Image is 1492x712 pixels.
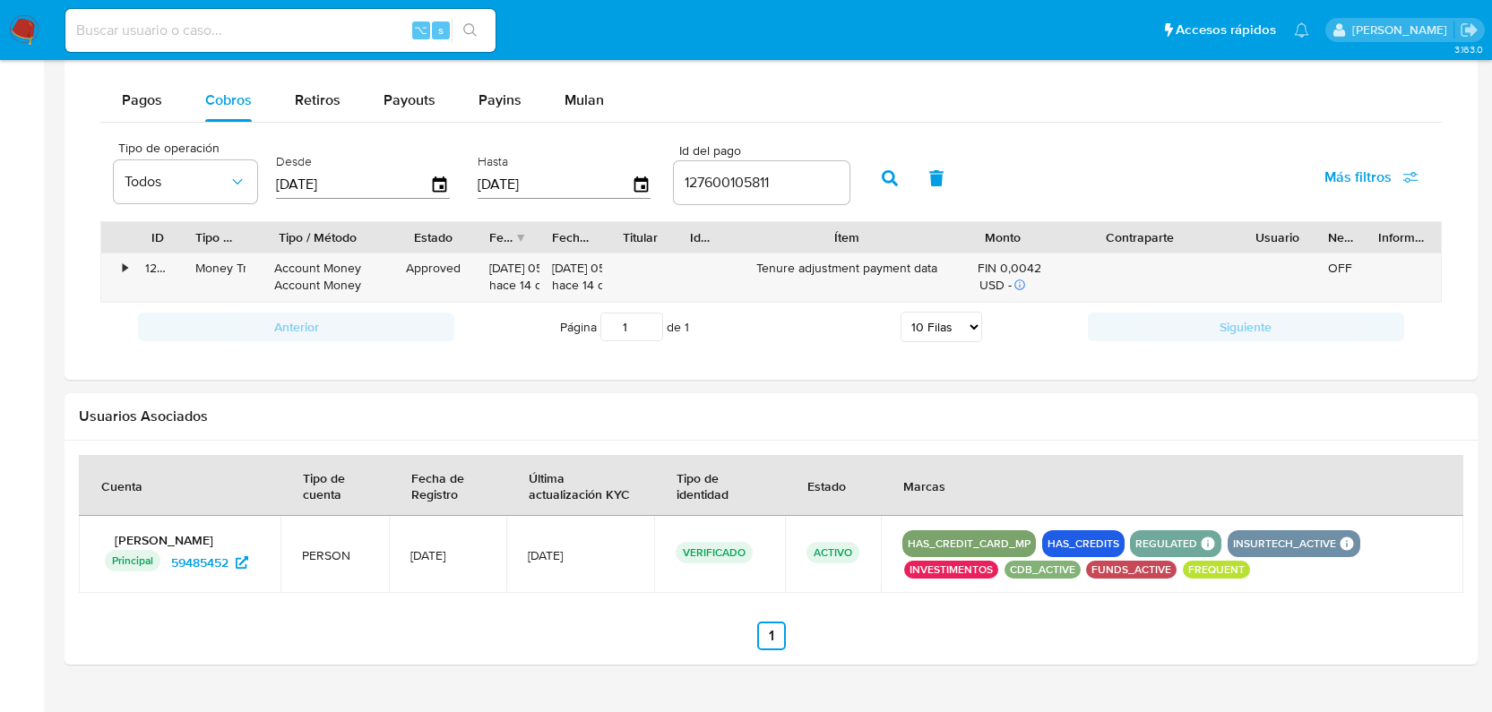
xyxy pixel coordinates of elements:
[438,21,444,39] span: s
[1352,21,1453,39] p: ezequielignacio.rocha@mercadolibre.com
[79,407,1463,425] h2: Usuarios Asociados
[1294,22,1309,38] a: Notificaciones
[414,21,427,39] span: ⌥
[1454,42,1483,56] span: 3.163.0
[1460,21,1479,39] a: Salir
[65,19,496,42] input: Buscar usuario o caso...
[1176,21,1276,39] span: Accesos rápidos
[452,18,488,43] button: search-icon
